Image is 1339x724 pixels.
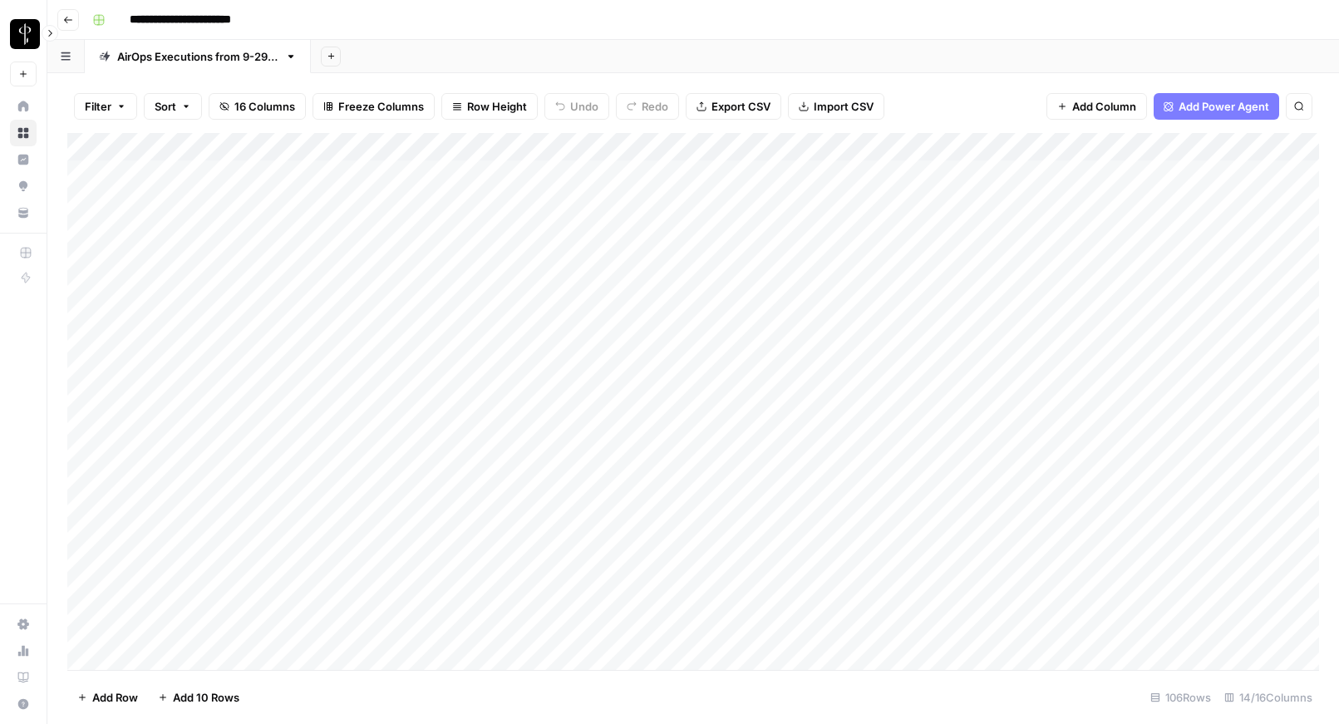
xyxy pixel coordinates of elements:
button: Undo [544,93,609,120]
span: Import CSV [814,98,874,115]
a: Insights [10,146,37,173]
button: Workspace: LP Production Workloads [10,13,37,55]
span: Undo [570,98,598,115]
button: Row Height [441,93,538,120]
a: Usage [10,638,37,664]
button: Freeze Columns [313,93,435,120]
button: Export CSV [686,93,781,120]
button: 16 Columns [209,93,306,120]
span: Sort [155,98,176,115]
span: Row Height [467,98,527,115]
button: Help + Support [10,691,37,717]
a: Opportunities [10,173,37,199]
a: AirOps Executions from [DATE] [85,40,311,73]
span: Freeze Columns [338,98,424,115]
button: Add Power Agent [1154,93,1279,120]
a: Learning Hub [10,664,37,691]
span: Add Power Agent [1179,98,1269,115]
button: Sort [144,93,202,120]
span: Add 10 Rows [173,689,239,706]
button: Filter [74,93,137,120]
a: Home [10,93,37,120]
button: Add Row [67,684,148,711]
div: 106 Rows [1144,684,1218,711]
div: AirOps Executions from [DATE] [117,48,278,65]
div: 14/16 Columns [1218,684,1319,711]
span: Add Row [92,689,138,706]
a: Browse [10,120,37,146]
a: Your Data [10,199,37,226]
button: Redo [616,93,679,120]
span: 16 Columns [234,98,295,115]
span: Filter [85,98,111,115]
span: Redo [642,98,668,115]
span: Add Column [1072,98,1136,115]
span: Export CSV [711,98,770,115]
button: Import CSV [788,93,884,120]
button: Add Column [1046,93,1147,120]
button: Add 10 Rows [148,684,249,711]
a: Settings [10,611,37,638]
img: LP Production Workloads Logo [10,19,40,49]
